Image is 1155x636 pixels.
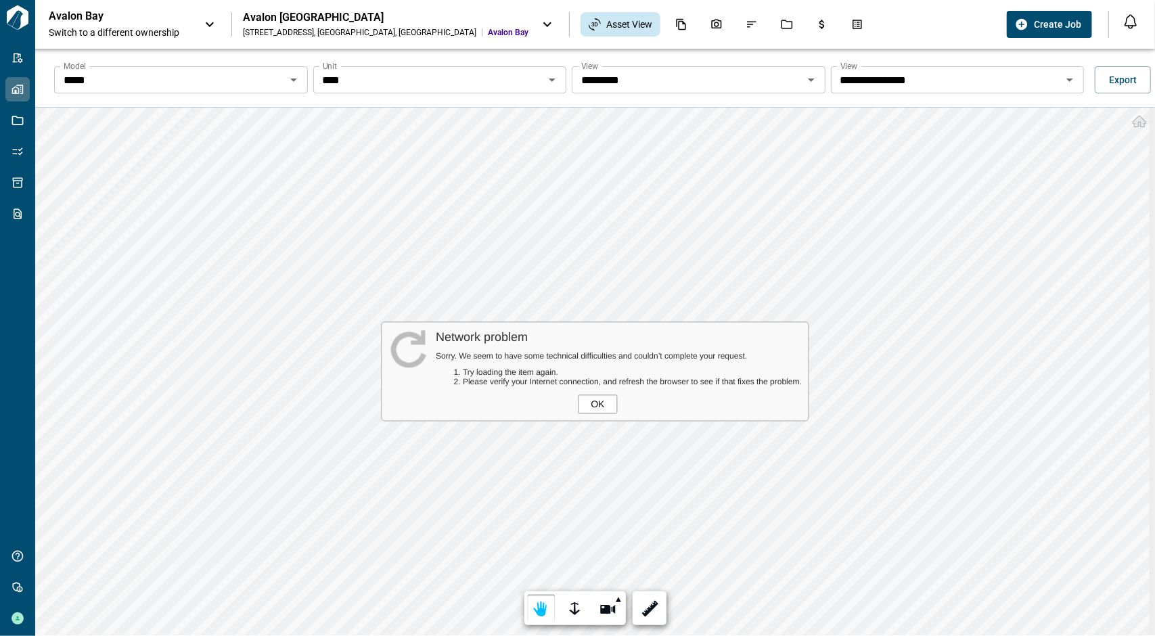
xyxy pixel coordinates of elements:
div: Issues & Info [738,13,766,36]
div: Budgets [808,13,836,36]
span: Export [1109,73,1137,87]
p: Avalon Bay [49,9,171,23]
div: Documents [667,13,696,36]
span: Switch to a different ownership [49,26,191,39]
label: Model [64,60,86,72]
div: Sorry. We seem to have some technical difficulties and couldn’t complete your request. [436,352,802,361]
div: Network problem [436,331,802,345]
li: Try loading the item again. [463,368,802,378]
div: Avalon [GEOGRAPHIC_DATA] [243,11,528,24]
div: Photos [702,13,731,36]
span: Avalon Bay [488,27,528,38]
div: [STREET_ADDRESS] , [GEOGRAPHIC_DATA] , [GEOGRAPHIC_DATA] [243,27,476,38]
div: Jobs [773,13,801,36]
li: Please verify your Internet connection, and refresh the browser to see if that fixes the problem. [463,378,802,387]
button: Open [284,70,303,89]
button: Open [543,70,562,89]
div: Takeoff Center [843,13,871,36]
button: Export [1095,66,1151,93]
div: OK [579,395,618,414]
button: Open notification feed [1120,11,1141,32]
label: View [581,60,599,72]
button: Open [802,70,821,89]
button: Create Job [1007,11,1092,38]
label: View [840,60,858,72]
label: Unit [323,60,337,72]
span: Asset View [606,18,652,31]
span: Create Job [1034,18,1081,31]
button: Open [1060,70,1079,89]
div: Asset View [581,12,660,37]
